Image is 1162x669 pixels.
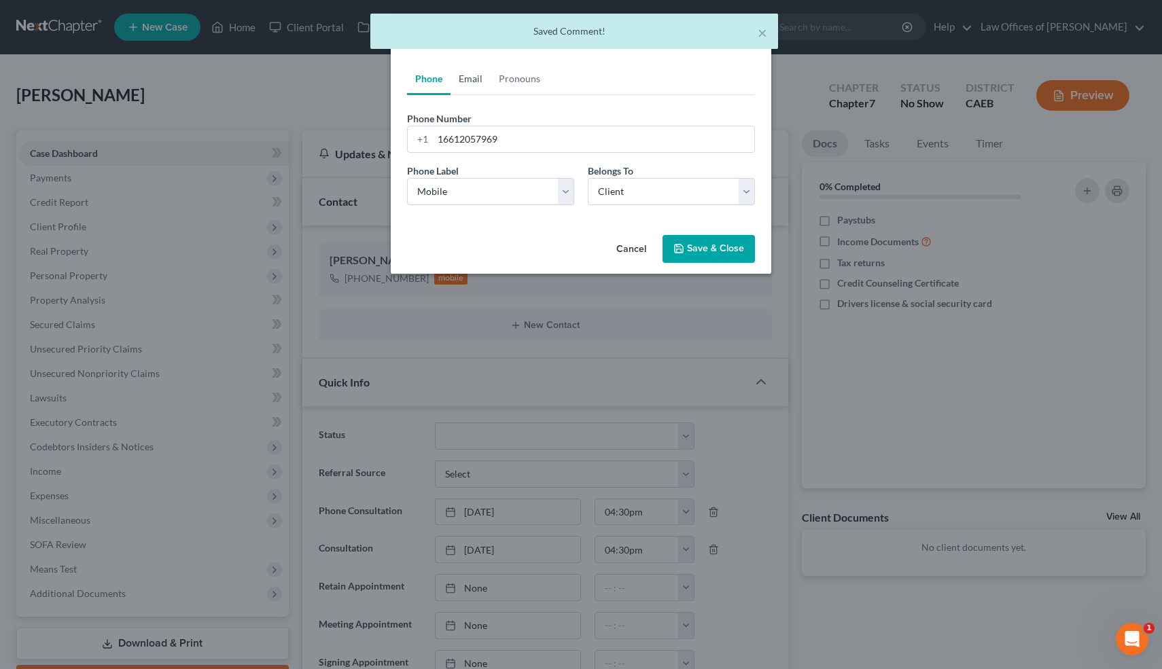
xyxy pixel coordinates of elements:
[758,24,767,41] button: ×
[433,126,754,152] input: ###-###-####
[605,236,657,264] button: Cancel
[451,62,491,95] a: Email
[407,113,472,124] span: Phone Number
[407,165,459,177] span: Phone Label
[588,165,633,177] span: Belongs To
[491,62,548,95] a: Pronouns
[1144,623,1155,634] span: 1
[408,126,433,152] div: +1
[663,235,755,264] button: Save & Close
[1116,623,1148,655] iframe: Intercom live chat
[407,62,451,95] a: Phone
[381,24,767,38] div: Saved Comment!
